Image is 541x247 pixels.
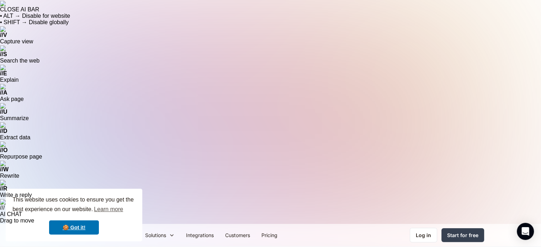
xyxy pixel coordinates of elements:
div: Solutions [139,227,180,243]
a: Pricing [256,227,283,243]
div: Start for free [447,231,478,239]
a: Integrations [180,227,219,243]
a: dismiss cookie message [49,220,99,235]
div: Log in [416,231,431,239]
a: Start for free [441,228,484,242]
div: Solutions [145,231,166,239]
a: Customers [219,227,256,243]
div: Open Intercom Messenger [517,223,534,240]
a: Log in [410,228,437,242]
